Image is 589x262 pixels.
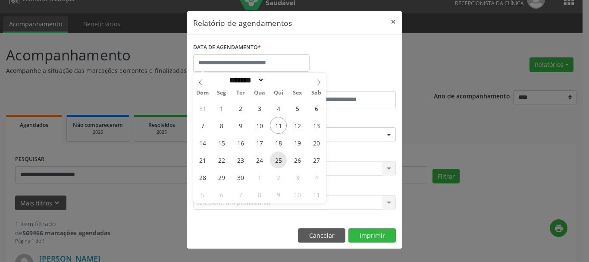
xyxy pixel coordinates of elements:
[213,186,230,203] span: Outubro 6, 2025
[308,100,325,117] span: Setembro 6, 2025
[251,100,268,117] span: Setembro 3, 2025
[232,117,249,134] span: Setembro 9, 2025
[264,76,293,85] input: Year
[194,169,211,186] span: Setembro 28, 2025
[308,169,325,186] span: Outubro 4, 2025
[289,152,306,168] span: Setembro 26, 2025
[250,90,269,96] span: Qua
[308,117,325,134] span: Setembro 13, 2025
[251,169,268,186] span: Outubro 1, 2025
[251,186,268,203] span: Outubro 8, 2025
[232,100,249,117] span: Setembro 2, 2025
[270,117,287,134] span: Setembro 11, 2025
[297,78,396,91] label: ATÉ
[289,186,306,203] span: Outubro 10, 2025
[348,228,396,243] button: Imprimir
[193,90,212,96] span: Dom
[307,90,326,96] span: Sáb
[231,90,250,96] span: Ter
[270,152,287,168] span: Setembro 25, 2025
[251,134,268,151] span: Setembro 17, 2025
[308,152,325,168] span: Setembro 27, 2025
[251,152,268,168] span: Setembro 24, 2025
[270,134,287,151] span: Setembro 18, 2025
[308,134,325,151] span: Setembro 20, 2025
[213,152,230,168] span: Setembro 22, 2025
[270,169,287,186] span: Outubro 2, 2025
[288,90,307,96] span: Sex
[226,76,264,85] select: Month
[289,100,306,117] span: Setembro 5, 2025
[270,100,287,117] span: Setembro 4, 2025
[298,228,345,243] button: Cancelar
[251,117,268,134] span: Setembro 10, 2025
[289,134,306,151] span: Setembro 19, 2025
[194,152,211,168] span: Setembro 21, 2025
[308,186,325,203] span: Outubro 11, 2025
[193,17,292,28] h5: Relatório de agendamentos
[213,134,230,151] span: Setembro 15, 2025
[232,186,249,203] span: Outubro 7, 2025
[194,134,211,151] span: Setembro 14, 2025
[269,90,288,96] span: Qui
[213,100,230,117] span: Setembro 1, 2025
[194,100,211,117] span: Agosto 31, 2025
[193,41,261,54] label: DATA DE AGENDAMENTO
[289,117,306,134] span: Setembro 12, 2025
[385,11,402,32] button: Close
[232,134,249,151] span: Setembro 16, 2025
[212,90,231,96] span: Seg
[232,169,249,186] span: Setembro 30, 2025
[213,117,230,134] span: Setembro 8, 2025
[232,152,249,168] span: Setembro 23, 2025
[289,169,306,186] span: Outubro 3, 2025
[194,117,211,134] span: Setembro 7, 2025
[213,169,230,186] span: Setembro 29, 2025
[270,186,287,203] span: Outubro 9, 2025
[194,186,211,203] span: Outubro 5, 2025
